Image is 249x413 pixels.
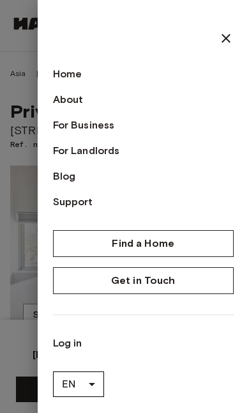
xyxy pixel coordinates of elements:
[53,336,234,351] a: Log in
[53,169,234,184] a: Blog
[53,366,104,402] div: EN
[53,143,234,159] a: For Landlords
[53,66,234,82] a: Home
[53,92,234,107] a: About
[53,118,234,133] a: For Business
[53,194,234,210] a: Support
[53,230,234,257] a: Find a Home
[53,267,234,294] a: Get in Touch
